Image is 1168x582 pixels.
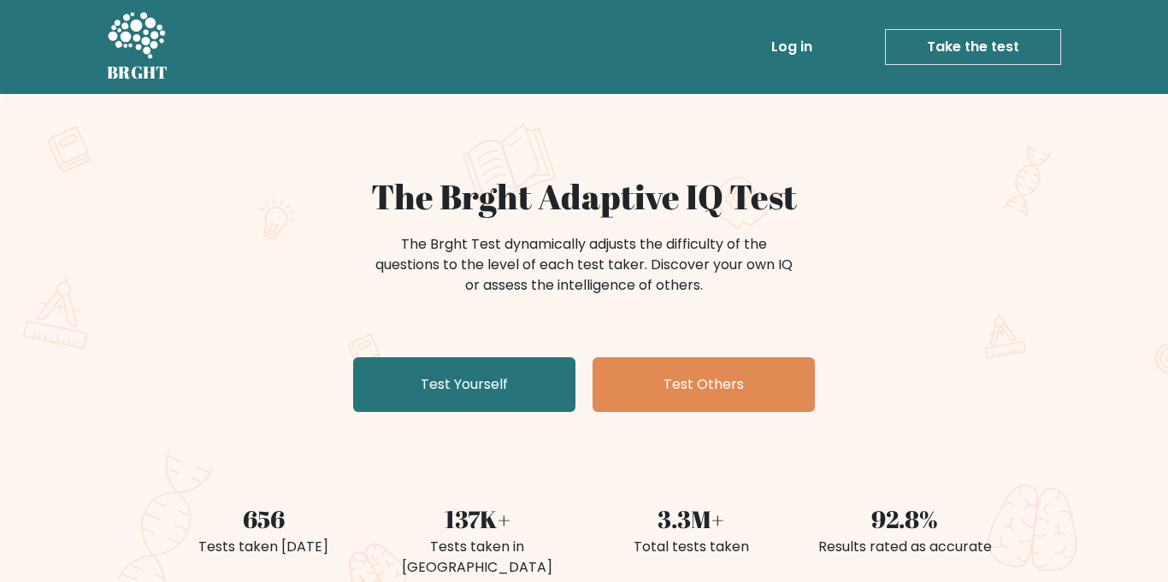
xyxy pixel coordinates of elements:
div: The Brght Test dynamically adjusts the difficulty of the questions to the level of each test take... [370,234,798,296]
a: Test Yourself [353,357,575,412]
h1: The Brght Adaptive IQ Test [167,176,1001,217]
div: 92.8% [808,501,1001,537]
a: Take the test [885,29,1061,65]
a: BRGHT [107,7,168,87]
div: 656 [167,501,360,537]
div: Total tests taken [594,537,788,557]
div: 3.3M+ [594,501,788,537]
div: 137K+ [380,501,574,537]
h5: BRGHT [107,62,168,83]
a: Test Others [593,357,815,412]
div: Results rated as accurate [808,537,1001,557]
a: Log in [764,30,819,64]
div: Tests taken in [GEOGRAPHIC_DATA] [380,537,574,578]
div: Tests taken [DATE] [167,537,360,557]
